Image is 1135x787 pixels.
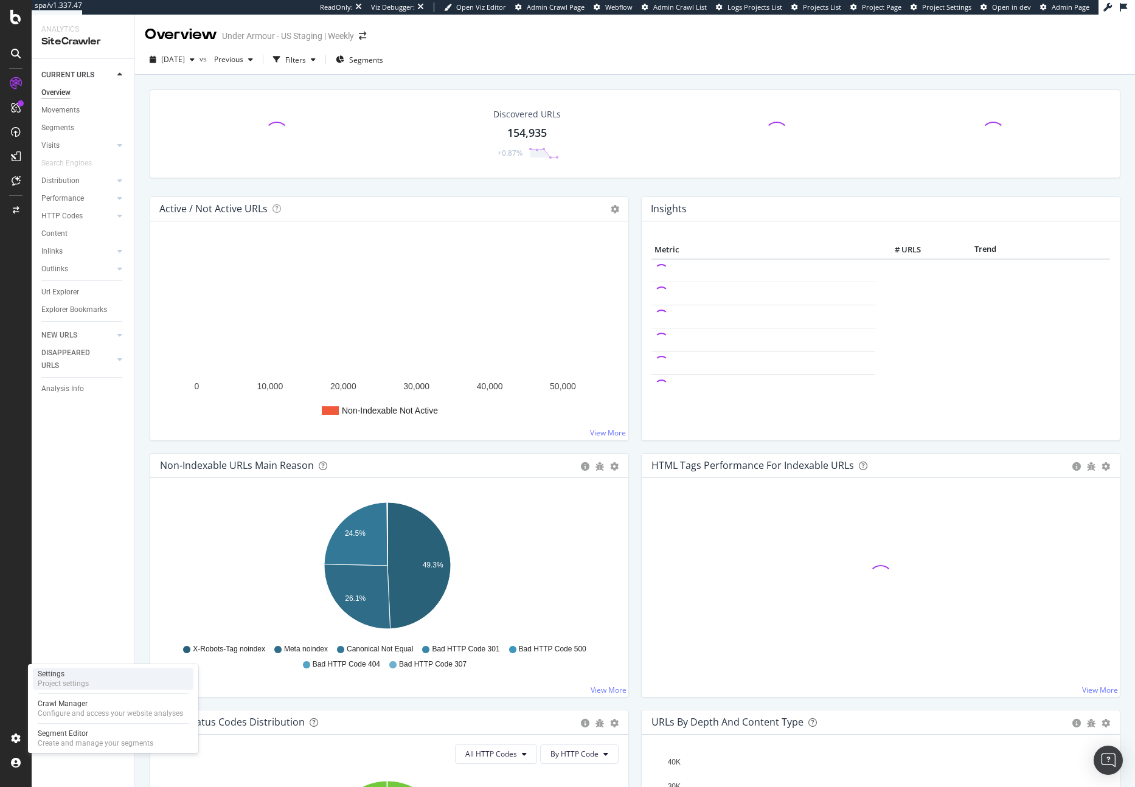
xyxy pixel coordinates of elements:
a: Outlinks [41,263,114,276]
a: Crawl ManagerConfigure and access your website analyses [33,698,193,719]
a: Distribution [41,175,114,187]
span: Projects List [803,2,841,12]
div: Under Armour - US Staging | Weekly [222,30,354,42]
div: Url Explorer [41,286,79,299]
text: 49.3% [423,561,443,569]
a: Movements [41,104,126,117]
span: Open Viz Editor [456,2,506,12]
a: Search Engines [41,157,104,170]
div: Filters [285,55,306,65]
div: gear [1102,719,1110,727]
text: Non-Indexable Not Active [342,406,438,415]
svg: A chart. [160,498,614,639]
span: Previous [209,54,243,64]
div: HTML Tags Performance for Indexable URLs [651,459,854,471]
a: Project Settings [911,2,971,12]
div: Create and manage your segments [38,738,153,748]
a: Performance [41,192,114,205]
a: Analysis Info [41,383,126,395]
div: Inlinks [41,245,63,258]
div: Overview [145,24,217,45]
div: +0.87% [498,148,522,158]
div: Settings [38,669,89,679]
span: Bad HTTP Code 301 [432,644,499,654]
i: Options [611,205,619,213]
div: Configure and access your website analyses [38,709,183,718]
div: Viz Debugger: [371,2,415,12]
text: 40K [668,758,681,766]
span: Meta noindex [284,644,328,654]
div: circle-info [1072,719,1081,727]
div: Non-Indexable URLs Main Reason [160,459,314,471]
span: Open in dev [992,2,1031,12]
div: arrow-right-arrow-left [359,32,366,40]
div: DISAPPEARED URLS [41,347,103,372]
a: Segments [41,122,126,134]
a: Explorer Bookmarks [41,303,126,316]
span: Admin Crawl Page [527,2,585,12]
div: NEW URLS [41,329,77,342]
div: HTTP Codes [41,210,83,223]
span: vs [200,54,209,64]
span: Admin Crawl List [653,2,707,12]
span: Logs Projects List [727,2,782,12]
a: HTTP Codes [41,210,114,223]
div: gear [610,719,619,727]
a: Webflow [594,2,633,12]
div: bug [595,719,604,727]
text: 30,000 [403,381,429,391]
span: Webflow [605,2,633,12]
a: Projects List [791,2,841,12]
span: Canonical Not Equal [347,644,413,654]
div: Analytics [41,24,125,35]
h4: Active / Not Active URLs [159,201,268,217]
h4: Insights [651,201,687,217]
th: Trend [924,241,1046,259]
a: Admin Page [1040,2,1089,12]
div: bug [1087,719,1095,727]
div: HTTP Status Codes Distribution [160,716,305,728]
div: gear [610,462,619,471]
span: Segments [349,55,383,65]
div: Visits [41,139,60,152]
div: Search Engines [41,157,92,170]
span: Bad HTTP Code 307 [399,659,467,670]
div: CURRENT URLS [41,69,94,81]
text: 50,000 [550,381,576,391]
button: [DATE] [145,50,200,69]
a: Overview [41,86,126,99]
div: Segments [41,122,74,134]
div: Project settings [38,679,89,688]
text: 26.1% [345,594,366,603]
div: bug [1087,462,1095,471]
button: Segments [331,50,388,69]
a: Inlinks [41,245,114,258]
span: Admin Page [1052,2,1089,12]
div: gear [1102,462,1110,471]
th: # URLS [875,241,924,259]
div: Analysis Info [41,383,84,395]
svg: A chart. [160,241,619,431]
span: 2025 Sep. 27th [161,54,185,64]
a: View More [591,685,627,695]
a: Open Viz Editor [444,2,506,12]
a: Url Explorer [41,286,126,299]
a: SettingsProject settings [33,668,193,690]
div: Content [41,227,68,240]
div: URLs by Depth and Content Type [651,716,804,728]
a: NEW URLS [41,329,114,342]
div: SiteCrawler [41,35,125,49]
button: By HTTP Code [540,744,619,764]
text: 40,000 [477,381,503,391]
a: Admin Crawl List [642,2,707,12]
a: View More [1082,685,1118,695]
div: circle-info [581,462,589,471]
div: 154,935 [507,125,547,141]
a: View More [590,428,626,438]
div: Segment Editor [38,729,153,738]
div: Discovered URLs [493,108,561,120]
text: 20,000 [330,381,356,391]
span: All HTTP Codes [465,749,517,759]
